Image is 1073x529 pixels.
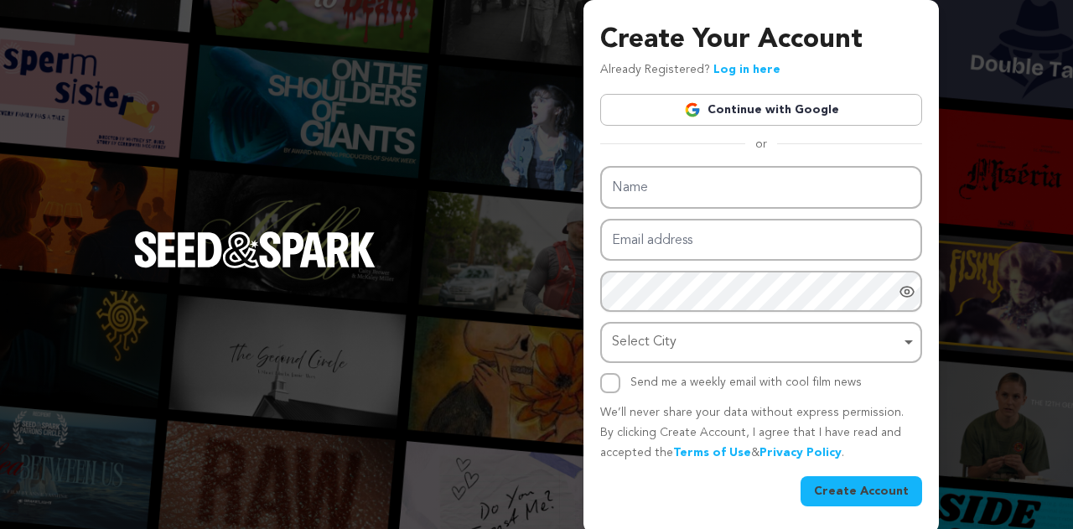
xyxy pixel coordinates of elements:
[745,136,777,153] span: or
[134,231,376,302] a: Seed&Spark Homepage
[801,476,922,506] button: Create Account
[713,64,780,75] a: Log in here
[600,94,922,126] a: Continue with Google
[134,231,376,268] img: Seed&Spark Logo
[684,101,701,118] img: Google logo
[600,60,780,80] p: Already Registered?
[612,330,900,355] div: Select City
[600,20,922,60] h3: Create Your Account
[600,403,922,463] p: We’ll never share your data without express permission. By clicking Create Account, I agree that ...
[600,219,922,262] input: Email address
[673,447,751,459] a: Terms of Use
[759,447,842,459] a: Privacy Policy
[600,166,922,209] input: Name
[630,376,862,388] label: Send me a weekly email with cool film news
[899,283,915,300] a: Show password as plain text. Warning: this will display your password on the screen.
